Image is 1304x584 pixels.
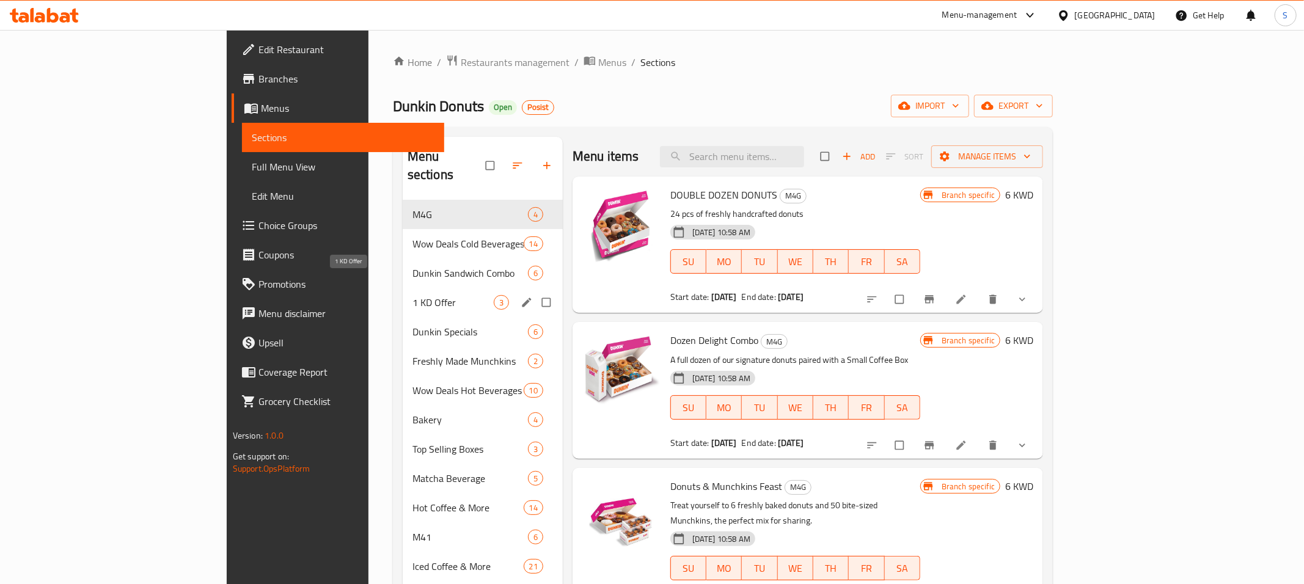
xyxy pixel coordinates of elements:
[412,471,528,486] span: Matcha Beverage
[403,200,563,229] div: M4G4
[412,354,528,368] div: Freshly Made Munchkins
[818,253,844,271] span: TH
[711,435,737,451] b: [DATE]
[524,559,543,574] div: items
[403,346,563,376] div: Freshly Made Munchkins2
[839,147,878,166] button: Add
[528,324,543,339] div: items
[854,560,879,577] span: FR
[813,556,849,580] button: TH
[742,556,777,580] button: TU
[849,249,884,274] button: FR
[706,556,742,580] button: MO
[813,145,839,168] span: Select section
[524,561,543,572] span: 21
[941,149,1033,164] span: Manage items
[232,299,444,328] a: Menu disclaimer
[261,101,434,115] span: Menus
[582,478,661,556] img: Donuts & Munchkins Feast
[412,207,528,222] span: M4G
[258,394,434,409] span: Grocery Checklist
[232,93,444,123] a: Menus
[573,147,639,166] h2: Menu items
[412,383,524,398] span: Wow Deals Hot Beverages
[818,560,844,577] span: TH
[885,395,920,420] button: SA
[258,335,434,350] span: Upsell
[524,236,543,251] div: items
[890,399,915,417] span: SA
[711,560,737,577] span: MO
[529,531,543,543] span: 6
[528,207,543,222] div: items
[412,236,524,251] span: Wow Deals Cold Beverages
[1009,432,1038,459] button: show more
[403,317,563,346] div: Dunkin Specials6
[232,269,444,299] a: Promotions
[265,428,284,443] span: 1.0.0
[747,560,772,577] span: TU
[403,522,563,552] div: M416
[901,98,959,114] span: import
[403,434,563,464] div: Top Selling Boxes3
[522,102,554,112] span: Posist
[778,556,813,580] button: WE
[393,92,484,120] span: Dunkin Donuts
[854,399,879,417] span: FR
[813,249,849,274] button: TH
[687,533,755,545] span: [DATE] 10:58 AM
[955,293,970,305] a: Edit menu item
[528,471,543,486] div: items
[403,376,563,405] div: Wow Deals Hot Beverages10
[598,55,626,70] span: Menus
[232,211,444,240] a: Choice Groups
[242,152,444,181] a: Full Menu View
[1005,186,1033,203] h6: 6 KWD
[937,481,1000,492] span: Branch specific
[783,253,808,271] span: WE
[258,306,434,321] span: Menu disclaimer
[232,35,444,64] a: Edit Restaurant
[403,288,563,317] div: 1 KD Offer3edit
[849,395,884,420] button: FR
[258,42,434,57] span: Edit Restaurant
[412,500,524,515] span: Hot Coffee & More
[849,556,884,580] button: FR
[252,159,434,174] span: Full Menu View
[528,354,543,368] div: items
[524,383,543,398] div: items
[742,435,776,451] span: End date:
[232,240,444,269] a: Coupons
[412,324,528,339] span: Dunkin Specials
[408,147,486,184] h2: Menu sections
[785,480,811,494] span: M4G
[529,326,543,338] span: 6
[403,552,563,581] div: Iced Coffee & More21
[412,295,494,310] span: 1 KD Offer
[747,399,772,417] span: TU
[519,294,537,310] button: edit
[888,288,914,311] span: Select to update
[233,461,310,476] a: Support.OpsPlatform
[761,334,788,349] div: M4G
[711,289,737,305] b: [DATE]
[670,477,782,495] span: Donuts & Munchkins Feast
[778,289,804,305] b: [DATE]
[878,147,931,166] span: Select section first
[529,268,543,279] span: 6
[937,335,1000,346] span: Branch specific
[780,189,807,203] div: M4G
[584,54,626,70] a: Menus
[232,357,444,387] a: Coverage Report
[528,412,543,427] div: items
[711,253,737,271] span: MO
[670,289,709,305] span: Start date:
[494,297,508,308] span: 3
[574,55,579,70] li: /
[780,189,806,203] span: M4G
[980,432,1009,459] button: delete
[524,238,543,250] span: 14
[706,395,742,420] button: MO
